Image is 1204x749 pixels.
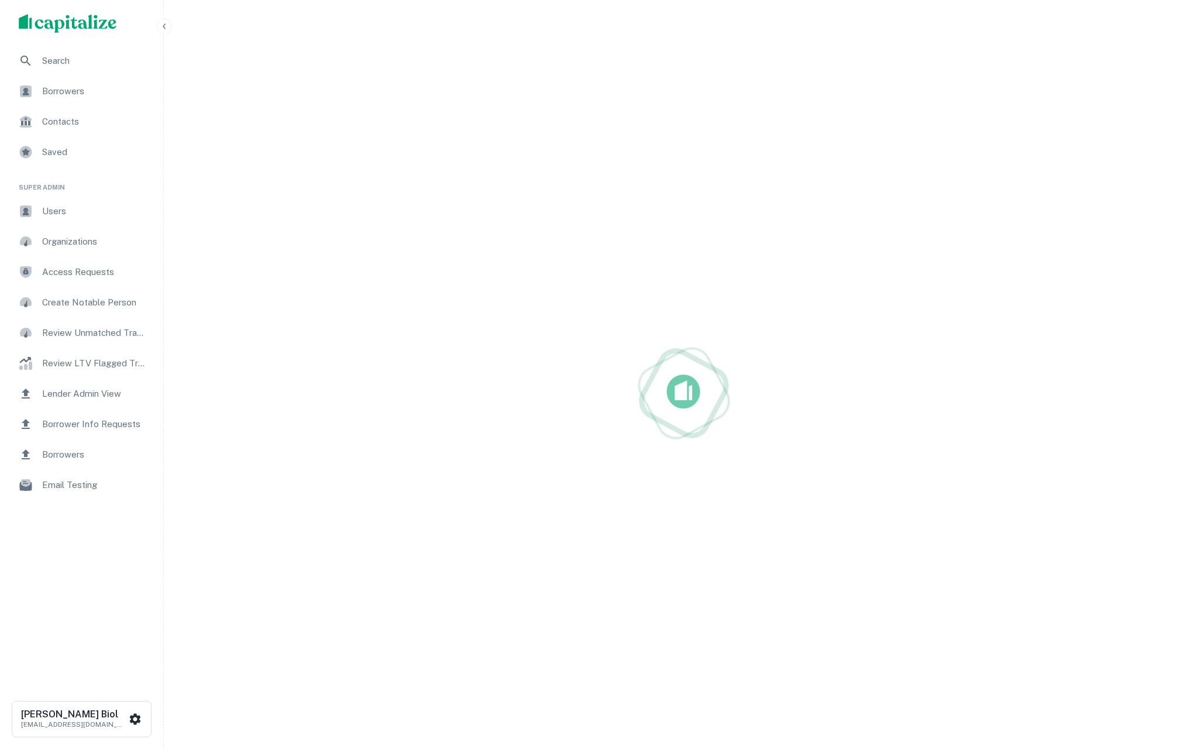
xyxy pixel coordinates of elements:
span: Email Testing [42,478,147,492]
p: [EMAIL_ADDRESS][DOMAIN_NAME] [21,719,126,730]
li: Super Admin [9,169,154,197]
a: Users [9,197,154,225]
a: Search [9,47,154,75]
span: Saved [42,145,147,159]
span: Create Notable Person [42,296,147,310]
span: Review Unmatched Transactions [42,326,147,340]
span: Access Requests [42,265,147,279]
span: Lender Admin View [42,387,147,401]
span: Borrowers [42,84,147,98]
h6: [PERSON_NAME] Biol [21,710,126,719]
span: Review LTV Flagged Transactions [42,356,147,370]
button: [PERSON_NAME] Biol[EMAIL_ADDRESS][DOMAIN_NAME] [12,701,152,737]
a: Review Unmatched Transactions [9,319,154,347]
a: Lender Admin View [9,380,154,408]
span: Borrowers [42,448,147,462]
a: Borrower Info Requests [9,410,154,438]
a: Contacts [9,108,154,136]
a: Saved [9,138,154,166]
a: Borrowers [9,77,154,105]
a: Email Testing [9,471,154,499]
a: Access Requests [9,258,154,286]
a: Organizations [9,228,154,256]
span: Borrower Info Requests [42,417,147,431]
a: Borrowers [9,441,154,469]
span: Organizations [42,235,147,249]
img: capitalize-logo.png [19,14,117,33]
span: Users [42,204,147,218]
span: Contacts [42,115,147,129]
a: Create Notable Person [9,288,154,317]
a: Review LTV Flagged Transactions [9,349,154,377]
span: Search [42,54,147,68]
iframe: Chat Widget [1145,655,1204,712]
